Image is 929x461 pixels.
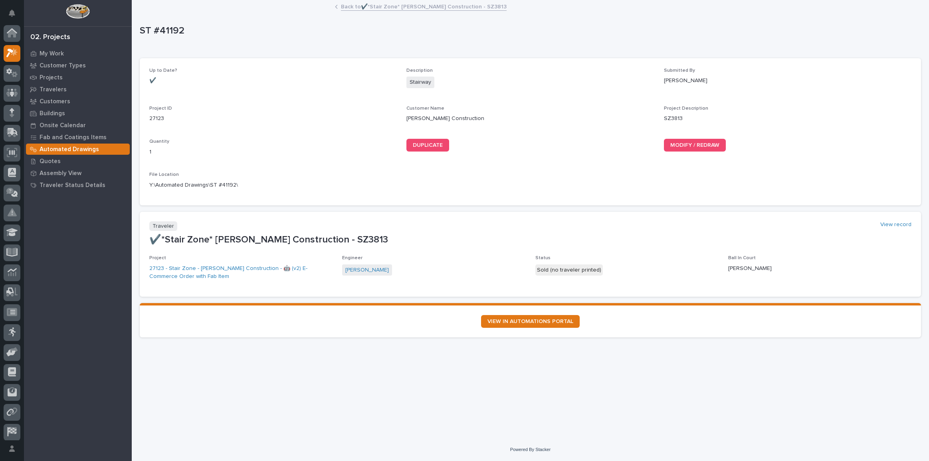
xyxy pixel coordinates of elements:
[728,264,911,273] p: [PERSON_NAME]
[149,114,397,123] p: 27123
[40,170,81,177] p: Assembly View
[342,256,362,260] span: Engineer
[341,2,507,11] a: Back to✔️*Stair Zone* [PERSON_NAME] Construction - SZ3813
[487,319,573,324] span: VIEW IN AUTOMATIONS PORTAL
[535,264,603,276] div: Sold (no traveler printed)
[40,50,64,57] p: My Work
[149,181,238,189] : Y:\Automated Drawings\ST #41192\
[24,59,132,71] a: Customer Types
[406,68,433,73] span: Description
[481,315,580,328] a: VIEW IN AUTOMATIONS PORTAL
[413,142,443,148] span: DUPLICATE
[149,172,179,177] span: File Location
[149,221,177,231] p: Traveler
[24,131,132,143] a: Fab and Coatings Items
[30,33,70,42] div: 02. Projects
[880,221,911,228] a: View record
[24,119,132,131] a: Onsite Calendar
[40,158,61,165] p: Quotes
[149,234,911,246] p: ✔️*Stair Zone* [PERSON_NAME] Construction - SZ3813
[149,256,166,260] span: Project
[66,4,89,19] img: Workspace Logo
[149,106,172,111] span: Project ID
[535,256,551,260] span: Status
[406,106,444,111] span: Customer Name
[406,139,449,152] a: DUPLICATE
[149,77,397,85] p: ✔️
[40,134,107,141] p: Fab and Coatings Items
[149,68,177,73] span: Up to Date?
[24,179,132,191] a: Traveler Status Details
[149,148,397,156] p: 1
[40,182,105,189] p: Traveler Status Details
[728,256,756,260] span: Ball In Court
[345,266,389,274] a: [PERSON_NAME]
[664,106,708,111] span: Project Description
[24,167,132,179] a: Assembly View
[24,155,132,167] a: Quotes
[149,264,333,281] a: 27123 - Stair Zone - [PERSON_NAME] Construction - 🤖 (v2) E-Commerce Order with Fab Item
[664,139,726,152] a: MODIFY / REDRAW
[40,86,67,93] p: Travelers
[24,95,132,107] a: Customers
[664,77,911,85] p: [PERSON_NAME]
[510,447,551,452] a: Powered By Stacker
[406,77,434,88] span: Stairway
[24,107,132,119] a: Buildings
[40,74,63,81] p: Projects
[140,25,918,37] p: ST #41192
[40,110,65,117] p: Buildings
[40,146,99,153] p: Automated Drawings
[40,62,86,69] p: Customer Types
[24,47,132,59] a: My Work
[24,83,132,95] a: Travelers
[4,5,20,22] button: Notifications
[40,98,70,105] p: Customers
[664,114,911,123] p: SZ3813
[40,122,86,129] p: Onsite Calendar
[149,139,169,144] span: Quantity
[406,114,654,123] p: [PERSON_NAME] Construction
[10,10,20,22] div: Notifications
[664,68,695,73] span: Submitted By
[24,71,132,83] a: Projects
[670,142,719,148] span: MODIFY / REDRAW
[24,143,132,155] a: Automated Drawings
